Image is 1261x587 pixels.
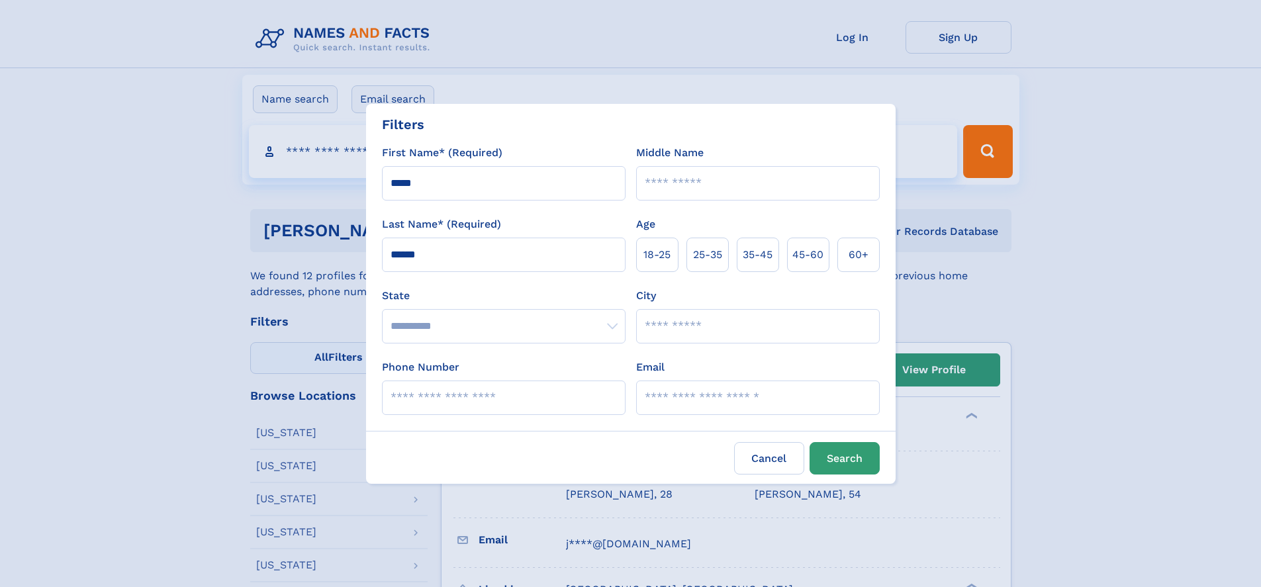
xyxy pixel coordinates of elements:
[636,359,665,375] label: Email
[693,247,722,263] span: 25‑35
[734,442,804,474] label: Cancel
[643,247,671,263] span: 18‑25
[382,359,459,375] label: Phone Number
[636,288,656,304] label: City
[382,216,501,232] label: Last Name* (Required)
[382,145,502,161] label: First Name* (Required)
[743,247,772,263] span: 35‑45
[849,247,868,263] span: 60+
[810,442,880,474] button: Search
[382,288,626,304] label: State
[792,247,823,263] span: 45‑60
[636,145,704,161] label: Middle Name
[382,114,424,134] div: Filters
[636,216,655,232] label: Age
